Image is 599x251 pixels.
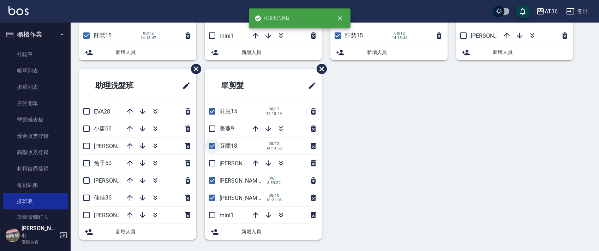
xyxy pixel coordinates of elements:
[3,144,68,160] a: 高階收支登錄
[493,49,568,56] span: 新增人員
[266,193,282,198] span: 08/10
[94,212,143,219] span: [PERSON_NAME]55
[3,63,68,79] a: 帳單列表
[94,125,112,132] span: 小唐66
[94,108,110,115] span: EVA28
[116,228,191,235] span: 新增人員
[266,176,282,180] span: 08/11
[22,239,58,245] p: 高階主管
[266,107,282,111] span: 08/12
[94,177,143,184] span: [PERSON_NAME]59
[220,212,234,219] span: mini1
[516,4,530,18] button: save
[330,44,448,60] div: 新增人員
[241,49,316,56] span: 新增人員
[94,32,112,39] span: 阡慧15
[3,160,68,177] a: 材料自購登錄
[392,31,408,36] span: 08/12
[220,160,268,167] span: [PERSON_NAME]11
[205,224,322,240] div: 新增人員
[220,177,268,184] span: [PERSON_NAME]16
[304,77,316,94] span: 修改班表的標題
[22,225,58,239] h5: [PERSON_NAME]村
[266,141,282,146] span: 08/12
[545,7,558,16] div: AT36
[563,5,591,18] button: 登出
[3,128,68,144] a: 現金收支登錄
[3,25,68,44] button: 櫃檯作業
[220,125,234,132] span: 美燕9
[94,194,112,201] span: 佳佳36
[456,44,573,60] div: 新增人員
[241,228,316,235] span: 新增人員
[210,73,279,98] h2: 單剪髮
[178,77,191,94] span: 修改班表的標題
[85,73,161,98] h2: 助理洗髮班
[220,195,265,201] span: [PERSON_NAME]6
[205,44,322,60] div: 新增人員
[266,146,282,151] span: 14:13:53
[116,49,191,56] span: 新增人員
[140,36,156,40] span: 14:13:47
[533,4,561,19] button: AT36
[3,95,68,111] a: 座位開單
[471,32,520,39] span: [PERSON_NAME]11
[6,228,20,242] img: Person
[220,32,234,39] span: mini1
[79,224,196,240] div: 新增人員
[3,209,68,226] a: 現場電腦打卡
[220,108,237,115] span: 阡慧15
[3,47,68,63] a: 打帳單
[392,36,408,40] span: 14:13:44
[266,198,282,202] span: 10:21:03
[332,11,348,26] button: close
[266,111,282,116] span: 14:13:49
[254,15,290,22] span: 排班表已更新
[345,32,363,39] span: 阡慧15
[311,59,328,79] span: 刪除班表
[8,6,29,15] img: Logo
[94,143,143,149] span: [PERSON_NAME]58
[94,160,112,166] span: 兔子50
[3,193,68,209] a: 排班表
[367,49,442,56] span: 新增人員
[186,59,202,79] span: 刪除班表
[3,112,68,128] a: 營業儀表板
[140,31,156,36] span: 08/12
[266,180,282,185] span: 8:59:22
[3,177,68,193] a: 每日結帳
[3,79,68,95] a: 掛單列表
[79,44,196,60] div: 新增人員
[220,142,237,149] span: 芬蘭18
